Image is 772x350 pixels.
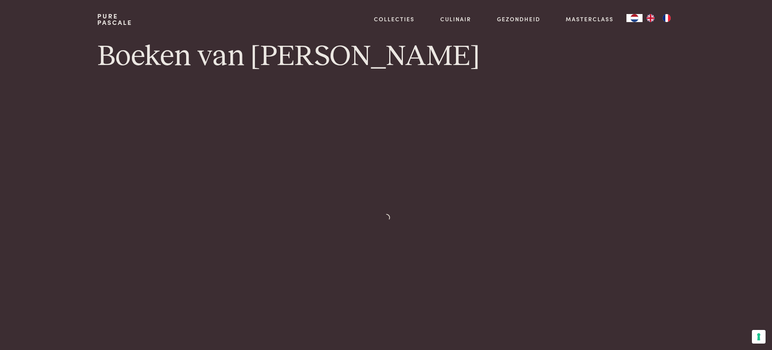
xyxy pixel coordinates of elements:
[497,15,540,23] a: Gezondheid
[626,14,675,22] aside: Language selected: Nederlands
[752,330,766,344] button: Uw voorkeuren voor toestemming voor trackingtechnologieën
[374,15,415,23] a: Collecties
[566,15,614,23] a: Masterclass
[97,13,132,26] a: PurePascale
[659,14,675,22] a: FR
[643,14,675,22] ul: Language list
[643,14,659,22] a: EN
[626,14,643,22] a: NL
[440,15,471,23] a: Culinair
[626,14,643,22] div: Language
[97,39,675,75] h1: Boeken van [PERSON_NAME]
